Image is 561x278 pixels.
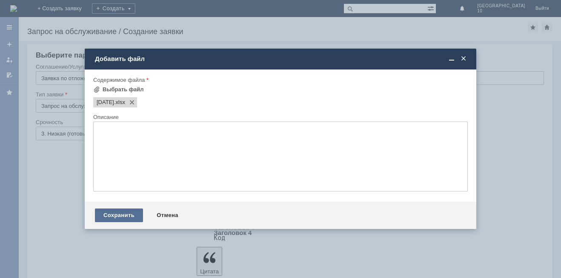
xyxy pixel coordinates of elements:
span: 22.09.2025.xlsx [114,99,125,106]
div: Содержимое файла [93,77,466,83]
div: Описание [93,114,466,120]
span: Закрыть [459,55,468,63]
div: Выбрать файл [103,86,144,93]
div: Цыган [PERSON_NAME]/ Добрый вечер ! [3,3,124,10]
span: Свернуть (Ctrl + M) [447,55,456,63]
div: Добавить файл [95,55,468,63]
span: 22.09.2025.xlsx [97,99,114,106]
